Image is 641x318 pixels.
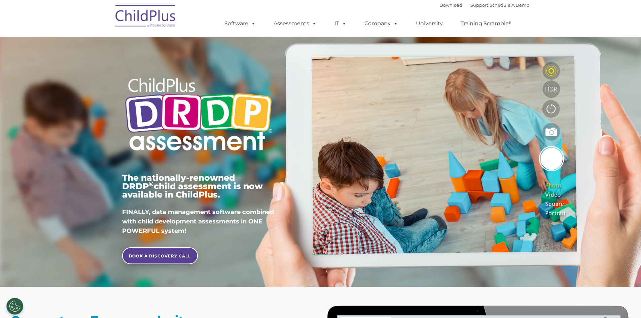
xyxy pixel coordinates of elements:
img: Copyright - DRDP Logo Light [122,69,275,162]
a: Company [358,17,405,30]
img: ChildPlus by Procare Solutions [112,0,179,34]
a: Support [470,2,488,8]
button: Cookies Settings [6,298,23,315]
a: Training Scramble!! [454,17,518,30]
span: The nationally-renowned DRDP child assessment is now available in ChildPlus. [122,173,263,200]
a: Download [439,2,462,8]
a: Software [218,17,262,30]
a: IT [328,17,353,30]
sup: © [149,180,154,188]
a: BOOK A DISCOVERY CALL [122,247,198,264]
font: | [439,2,529,8]
span: FINALLY, data management software combined with child development assessments in ONE POWERFUL sys... [122,208,274,235]
a: University [409,17,450,30]
a: Schedule A Demo [490,2,529,8]
a: Assessments [267,17,323,30]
